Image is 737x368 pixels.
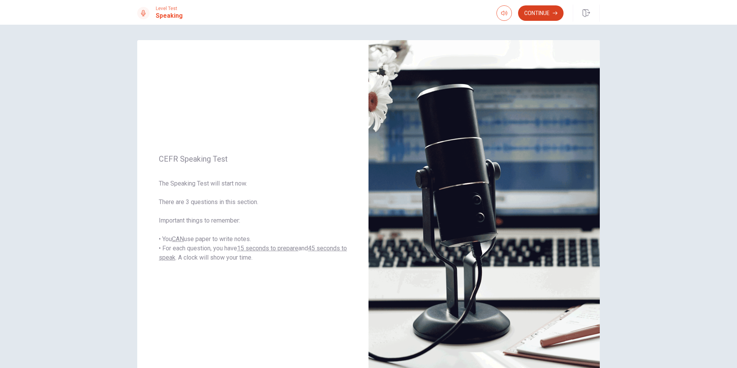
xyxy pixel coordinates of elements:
[172,235,184,243] u: CAN
[159,179,347,262] span: The Speaking Test will start now. There are 3 questions in this section. Important things to reme...
[156,6,183,11] span: Level Test
[156,11,183,20] h1: Speaking
[237,245,298,252] u: 15 seconds to prepare
[518,5,564,21] button: Continue
[159,154,347,164] span: CEFR Speaking Test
